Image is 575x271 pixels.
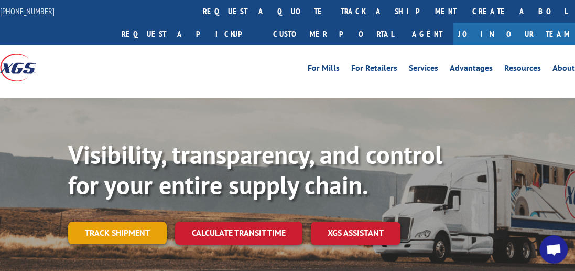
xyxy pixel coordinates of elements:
a: Services [409,64,438,76]
a: For Mills [308,64,340,76]
a: Customer Portal [265,23,402,45]
a: Join Our Team [453,23,575,45]
a: Calculate transit time [175,222,302,244]
a: Track shipment [68,222,167,244]
a: Request a pickup [114,23,265,45]
a: About [552,64,575,76]
a: Resources [504,64,541,76]
b: Visibility, transparency, and control for your entire supply chain. [68,138,442,201]
a: For Retailers [351,64,397,76]
a: Open chat [539,235,568,264]
a: Agent [402,23,453,45]
a: Advantages [450,64,493,76]
a: XGS ASSISTANT [311,222,400,244]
